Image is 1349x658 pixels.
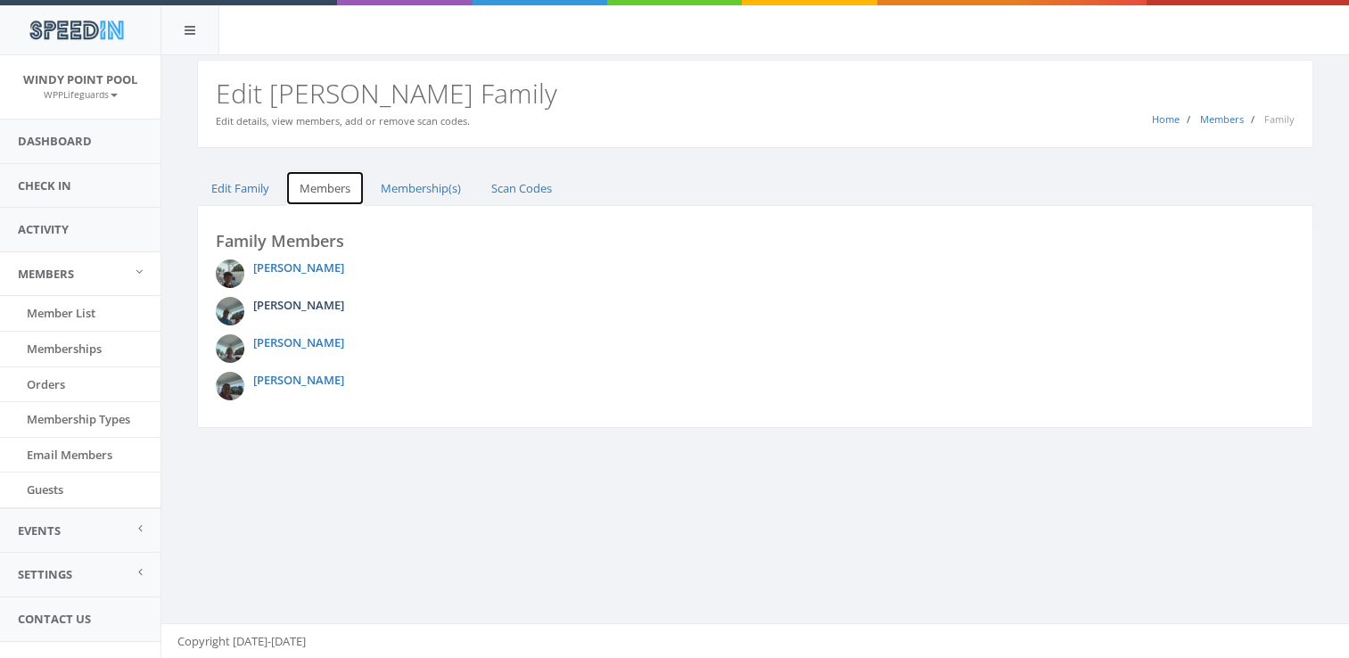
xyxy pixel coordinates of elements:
a: Edit Family [197,170,284,207]
span: Contact Us [18,611,91,627]
span: Settings [18,566,72,582]
a: Home [1152,112,1180,126]
small: WPPLifeguards [44,88,118,101]
img: profile-picture [216,334,244,363]
a: [PERSON_NAME] [253,297,344,313]
span: Windy Point Pool [23,71,137,87]
a: [PERSON_NAME] [253,334,344,350]
a: [PERSON_NAME] [253,259,344,276]
a: WPPLifeguards [44,86,118,102]
img: speedin_logo.png [21,13,132,46]
img: profile-picture [216,259,244,288]
span: Members [18,266,74,282]
a: Members [285,170,365,207]
small: Edit details, view members, add or remove scan codes. [216,114,470,127]
a: Members [1200,112,1244,126]
span: Email Members [27,447,112,463]
img: profile-picture [216,297,244,325]
a: [PERSON_NAME] [253,372,344,388]
span: Events [18,522,61,539]
img: profile-picture [216,372,244,400]
a: Scan Codes [477,170,566,207]
a: Membership(s) [366,170,475,207]
h4: Family Members [216,233,1295,251]
span: Family [1264,112,1295,126]
h2: Edit [PERSON_NAME] Family [216,78,1295,108]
